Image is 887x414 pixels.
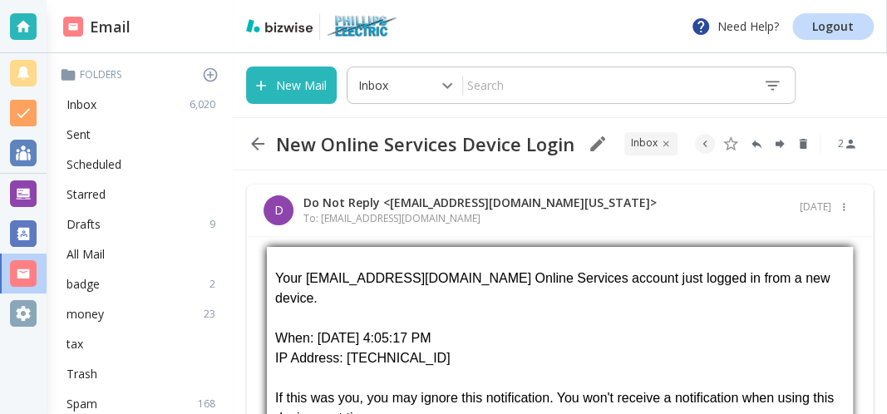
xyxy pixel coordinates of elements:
div: tax [60,329,225,359]
input: Search [463,71,750,100]
p: Logout [812,21,854,32]
img: DashboardSidebarEmail.svg [63,17,83,37]
p: Folders [60,67,225,83]
div: Sent [60,120,225,150]
p: INBOX [631,136,658,152]
div: Starred [60,180,225,209]
p: 2 [838,136,844,151]
p: badge [67,276,100,293]
button: Reply [747,134,766,154]
img: Phillips Electric [327,13,398,40]
button: See Participants [827,124,867,164]
p: D [274,202,283,219]
p: Drafts [67,216,101,233]
div: Drafts9 [60,209,225,239]
p: Trash [67,366,97,382]
button: Delete [793,134,813,154]
p: tax [67,336,83,352]
p: Sent [67,126,91,143]
p: 6,020 [190,97,222,112]
p: Do Not Reply <[EMAIL_ADDRESS][DOMAIN_NAME][US_STATE]> [303,195,657,211]
button: Forward [770,134,790,154]
div: badge2 [60,269,225,299]
img: bizwise [246,19,313,32]
p: 168 [198,397,222,412]
p: Need Help? [691,17,779,37]
p: All Mail [67,246,105,263]
h2: Email [63,16,131,38]
div: DDo Not Reply <[EMAIL_ADDRESS][DOMAIN_NAME][US_STATE]>To: [EMAIL_ADDRESS][DOMAIN_NAME][DATE] [247,185,873,237]
h2: New Online Services Device Login [276,132,574,155]
p: Scheduled [67,156,121,173]
p: To: [EMAIL_ADDRESS][DOMAIN_NAME] [303,211,657,226]
a: Logout [792,13,874,40]
div: Inbox6,020 [60,90,225,120]
div: All Mail [60,239,225,269]
div: Trash [60,359,225,389]
p: [DATE] [800,200,831,214]
p: Inbox [67,96,96,113]
p: 9 [209,217,222,232]
div: money23 [60,299,225,329]
button: New Mail [246,67,337,104]
p: Inbox [358,77,388,94]
p: Starred [67,186,106,203]
p: Spam [67,396,97,412]
p: 23 [204,307,222,322]
p: money [67,306,104,323]
p: 2 [209,277,222,292]
div: Scheduled [60,150,225,180]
